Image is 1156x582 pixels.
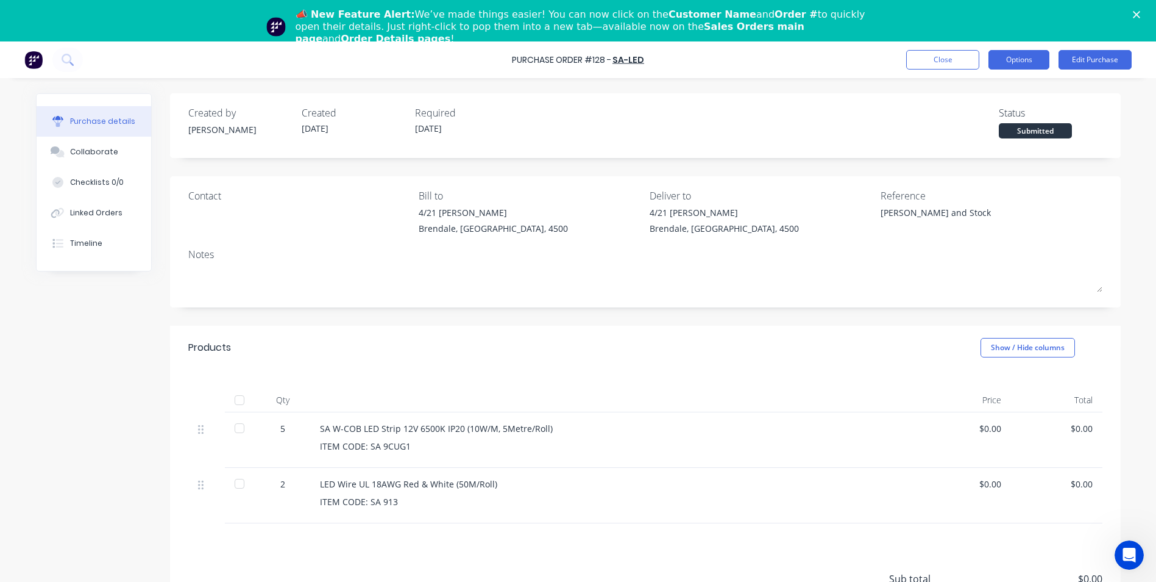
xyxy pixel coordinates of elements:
[188,247,1102,262] div: Notes
[415,106,519,120] div: Required
[188,340,231,355] div: Products
[999,123,1072,138] div: Submitted
[70,238,102,249] div: Timeline
[1011,388,1102,412] div: Total
[980,338,1075,357] button: Show / Hide columns
[37,228,151,259] button: Timeline
[650,206,799,219] div: 4/21 [PERSON_NAME]
[265,422,300,435] div: 5
[37,137,151,167] button: Collaborate
[988,50,1049,70] button: Options
[296,9,415,20] b: 📣 New Feature Alert:
[1021,478,1093,490] div: $0.00
[296,21,804,45] b: Sales Orders main page
[70,207,122,218] div: Linked Orders
[881,206,1033,234] textarea: [PERSON_NAME] and Stock
[1058,50,1132,70] button: Edit Purchase
[775,9,818,20] b: Order #
[419,206,568,219] div: 4/21 [PERSON_NAME]
[341,33,450,45] b: Order Details pages
[24,51,43,69] img: Factory
[70,146,118,157] div: Collaborate
[320,440,910,453] div: ITEM CODE: SA 9CUG1
[419,189,640,203] div: Bill to
[1021,422,1093,435] div: $0.00
[266,17,286,37] img: Profile image for Team
[612,54,644,66] a: Sa-Led
[881,189,1102,203] div: Reference
[650,189,871,203] div: Deliver to
[1133,11,1145,18] div: Close
[668,9,756,20] b: Customer Name
[419,222,568,235] div: Brendale, [GEOGRAPHIC_DATA], 4500
[37,198,151,228] button: Linked Orders
[999,106,1102,120] div: Status
[320,478,910,490] div: LED Wire UL 18AWG Red & White (50M/Roll)
[1115,541,1144,570] iframe: Intercom live chat
[37,167,151,198] button: Checklists 0/0
[70,177,124,188] div: Checklists 0/0
[188,123,292,136] div: [PERSON_NAME]
[320,422,910,435] div: SA W-COB LED Strip 12V 6500K IP20 (10W/M, 5Metre/Roll)
[255,388,310,412] div: Qty
[920,388,1011,412] div: Price
[188,189,410,203] div: Contact
[512,54,611,66] div: Purchase Order #128 -
[265,478,300,490] div: 2
[906,50,979,70] button: Close
[302,106,405,120] div: Created
[320,495,910,508] div: ITEM CODE: SA 913
[188,106,292,120] div: Created by
[296,9,871,45] div: We’ve made things easier! You can now click on the and to quickly open their details. Just right-...
[929,422,1001,435] div: $0.00
[650,222,799,235] div: Brendale, [GEOGRAPHIC_DATA], 4500
[37,106,151,137] button: Purchase details
[70,116,135,127] div: Purchase details
[929,478,1001,490] div: $0.00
